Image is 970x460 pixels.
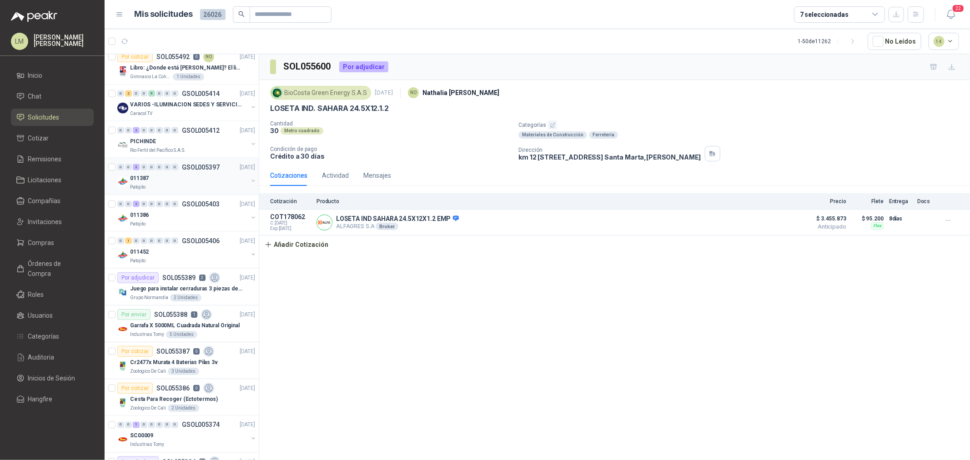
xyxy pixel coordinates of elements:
img: Company Logo [117,213,128,224]
p: [DATE] [240,90,255,98]
div: 0 [156,422,163,428]
p: SC00009 [130,432,153,440]
p: Cotización [270,198,311,205]
p: [DATE] [240,384,255,393]
p: Crédito a 30 días [270,152,511,160]
a: 0 0 2 0 0 0 0 0 GSOL005403[DATE] Company Logo011386Patojito [117,199,257,228]
img: Logo peakr [11,11,57,22]
span: Usuarios [28,310,53,320]
p: Industrias Tomy [130,331,164,338]
span: Solicitudes [28,112,60,122]
div: 0 [141,201,147,207]
p: 011386 [130,211,149,220]
div: Actividad [322,170,349,180]
p: Precio [801,198,846,205]
div: Broker [376,223,398,230]
p: [DATE] [240,237,255,245]
p: 8 días [889,213,912,224]
span: Invitaciones [28,217,62,227]
p: Cr2477x Murata 4 Baterias Pilas 3v [130,358,218,367]
div: 0 [117,238,124,244]
p: Libro: ¿Donde está [PERSON_NAME]? El libro mágico. Autor: [PERSON_NAME] [130,64,243,72]
p: [DATE] [240,421,255,430]
div: 0 [171,164,178,170]
div: 0 [117,422,124,428]
div: 0 [164,127,171,134]
img: Company Logo [117,250,128,261]
div: 0 [164,164,171,170]
img: Company Logo [117,176,128,187]
div: 0 [148,422,155,428]
p: Condición de pago [270,146,511,152]
div: 7 seleccionadas [800,10,849,20]
p: [DATE] [240,53,255,61]
img: Company Logo [117,397,128,408]
div: 0 [125,422,132,428]
span: Exp: [DATE] [270,226,311,231]
div: 0 [125,164,132,170]
p: Juego para instalar cerraduras 3 piezas de acero al carbono - Pretul [130,285,243,293]
div: Por cotizar [117,383,153,394]
p: Categorías [518,120,966,130]
span: search [238,11,245,17]
p: 2 [199,275,206,281]
span: Inicios de Sesión [28,373,75,383]
div: 0 [156,238,163,244]
div: 1 - 50 de 11262 [798,34,860,49]
p: Cesta Para Recoger (Ectotermos) [130,395,218,404]
a: Hangfire [11,390,94,408]
p: [DATE] [240,126,255,135]
a: Por cotizarSOL0553860[DATE] Company LogoCesta Para Recoger (Ectotermos)Zoologico De Cali2 Unidades [105,379,259,416]
span: C: [DATE] [270,220,311,226]
p: ALFAGRES S.A [336,223,459,230]
a: 0 1 0 0 0 0 0 0 GSOL005406[DATE] Company Logo011452Patojito [117,235,257,265]
p: GSOL005412 [182,127,220,134]
a: Inicio [11,67,94,84]
div: 0 [141,127,147,134]
img: Company Logo [117,360,128,371]
span: Compras [28,238,55,248]
a: Categorías [11,328,94,345]
span: Licitaciones [28,175,62,185]
p: Patojito [130,257,146,265]
div: 5 Unidades [166,331,197,338]
div: 1 [125,238,132,244]
div: 0 [171,201,178,207]
span: $ 3.455.873 [801,213,846,224]
span: Chat [28,91,42,101]
span: Remisiones [28,154,62,164]
img: Company Logo [117,434,128,445]
p: Industrias Tomy [130,441,164,449]
img: Company Logo [117,140,128,150]
div: Metro cuadrado [281,127,323,135]
p: 011387 [130,174,149,183]
p: VARIOS -ILUMINACION SEDES Y SERVICIOS [130,100,243,109]
p: SOL055387 [156,348,190,355]
span: Órdenes de Compra [28,259,85,279]
div: Por cotizar [117,346,153,357]
div: 9 [148,90,155,97]
p: GSOL005397 [182,164,220,170]
div: 2 [133,201,140,207]
a: 0 2 0 0 9 0 0 0 GSOL005414[DATE] Company LogoVARIOS -ILUMINACION SEDES Y SERVICIOSCaracol TV [117,88,257,117]
p: 0 [193,385,200,391]
p: 011452 [130,248,149,256]
button: No Leídos [868,33,921,50]
a: Por cotizarSOL0553870[DATE] Company LogoCr2477x Murata 4 Baterias Pilas 3vZoologico De Cali3 Unid... [105,342,259,379]
div: 2 Unidades [170,294,201,301]
div: Por adjudicar [339,61,388,72]
div: 0 [156,201,163,207]
div: 0 [141,90,147,97]
p: Docs [917,198,935,205]
div: 2 Unidades [168,405,199,412]
p: Caracol TV [130,110,152,117]
div: 0 [133,238,140,244]
h1: Mis solicitudes [135,8,193,21]
div: LM [11,33,28,50]
div: 0 [156,127,163,134]
img: Company Logo [117,66,128,77]
a: Auditoria [11,349,94,366]
div: 0 [141,238,147,244]
span: Inicio [28,70,43,80]
div: 0 [117,127,124,134]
